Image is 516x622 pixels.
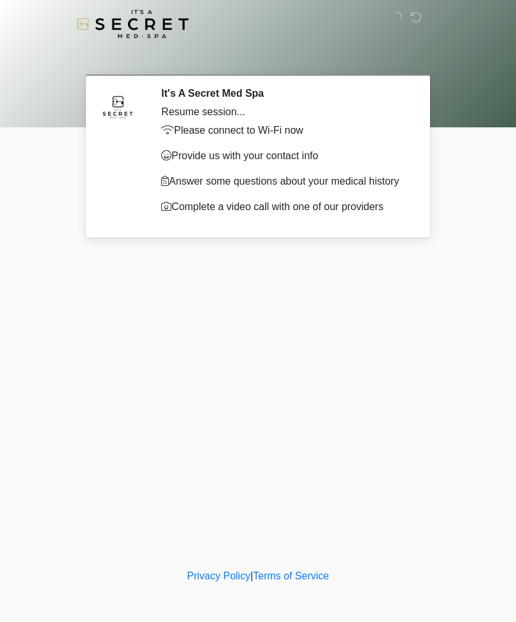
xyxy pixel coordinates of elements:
p: Answer some questions about your medical history [161,174,408,189]
a: | [250,570,253,581]
p: Complete a video call with one of our providers [161,199,408,215]
h1: ‎ ‎ [80,46,436,69]
a: Privacy Policy [187,570,251,581]
img: Agent Avatar [99,87,137,125]
h2: It's A Secret Med Spa [161,87,408,99]
p: Provide us with your contact info [161,148,408,164]
div: Resume session... [161,104,408,120]
img: It's A Secret Med Spa Logo [76,10,189,38]
a: Terms of Service [253,570,329,581]
p: Please connect to Wi-Fi now [161,123,408,138]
